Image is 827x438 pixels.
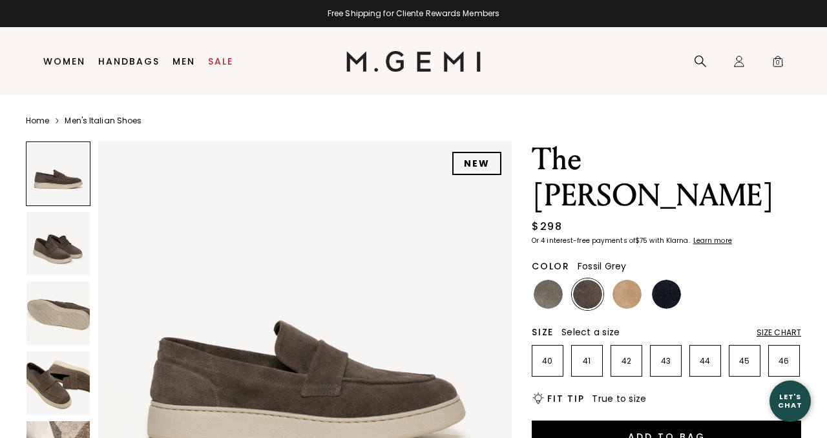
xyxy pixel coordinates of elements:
[573,280,602,309] img: Fossil Grey
[635,236,647,245] klarna-placement-style-amount: $75
[532,261,570,271] h2: Color
[578,260,627,273] span: Fossil Grey
[690,356,720,366] p: 44
[26,212,90,275] img: The Lorenzo
[532,236,635,245] klarna-placement-style-body: Or 4 interest-free payments of
[649,236,691,245] klarna-placement-style-body: with Klarna
[26,116,49,126] a: Home
[208,56,233,67] a: Sale
[651,356,681,366] p: 43
[771,57,784,70] span: 0
[532,327,554,337] h2: Size
[532,219,562,235] div: $298
[532,356,563,366] p: 40
[98,56,160,67] a: Handbags
[692,237,732,245] a: Learn more
[346,51,481,72] img: M.Gemi
[652,280,681,309] img: Midnight Blue
[612,280,642,309] img: Light tan
[769,356,799,366] p: 46
[547,393,584,404] h2: Fit Tip
[611,356,642,366] p: 42
[592,392,646,405] span: True to size
[26,282,90,345] img: The Lorenzo
[26,351,90,415] img: The Lorenzo
[65,116,141,126] a: Men's Italian Shoes
[561,326,620,339] span: Select a size
[693,236,732,245] klarna-placement-style-cta: Learn more
[729,356,760,366] p: 45
[769,393,811,409] div: Let's Chat
[452,152,501,175] div: NEW
[534,280,563,309] img: Olive
[173,56,195,67] a: Men
[572,356,602,366] p: 41
[757,328,801,338] div: Size Chart
[43,56,85,67] a: Women
[532,141,801,214] h1: The [PERSON_NAME]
